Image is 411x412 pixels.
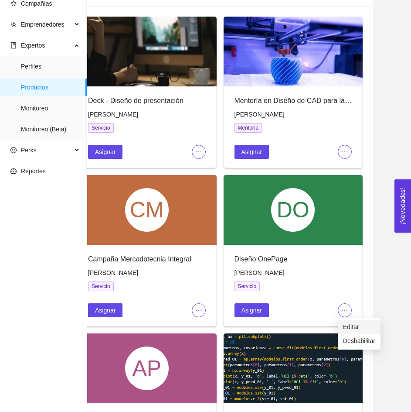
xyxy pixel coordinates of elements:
button: ellipsis [338,145,352,159]
span: Servicio [234,282,260,291]
button: Open Feedback Widget [394,179,411,233]
button: Asignar [88,145,122,159]
button: ellipsis [338,303,352,317]
span: Expertos [21,42,45,49]
span: [PERSON_NAME] [234,269,285,276]
button: Asignar [234,145,269,159]
span: Asignar [241,306,262,315]
button: Asignar [88,303,122,317]
div: Campaña Mercadotecnia Integral [88,254,206,264]
span: star [10,0,17,7]
div: DO [271,188,315,232]
span: Asignar [95,306,115,315]
div: Diseño OnePage [234,254,352,264]
span: Asignar [95,147,115,157]
span: Servicio [88,123,114,133]
span: Mentoría [234,123,262,133]
span: Deshabilitar [343,336,375,346]
span: [PERSON_NAME] [88,269,138,276]
span: Monitoreo (Beta) [21,120,80,138]
button: Asignar [234,303,269,317]
span: ellipsis [338,148,351,155]
span: Asignar [241,147,262,157]
span: book [10,42,17,48]
span: Perfiles [21,58,80,75]
span: Editar [343,322,375,332]
button: ellipsis [192,145,206,159]
span: Emprendedores [21,21,65,28]
div: CM [125,188,169,232]
button: ellipsis [192,303,206,317]
span: ellipsis [338,307,351,314]
span: ellipsis [192,307,205,314]
span: smile [10,147,17,153]
span: ellipsis [192,148,205,155]
span: [PERSON_NAME] [234,111,285,118]
span: Productos [21,79,80,96]
div: AP [125,347,169,390]
span: Servicio [88,282,114,291]
span: Monitoreo [21,100,80,117]
span: dashboard [10,168,17,174]
span: team [10,21,17,27]
span: Reportes [21,168,46,175]
div: Mentoría en Diseño de CAD para la Impresión 3D [234,95,352,106]
div: Deck - Diseño de presentación [88,95,206,106]
span: Perks [21,147,37,154]
span: [PERSON_NAME] [88,111,138,118]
